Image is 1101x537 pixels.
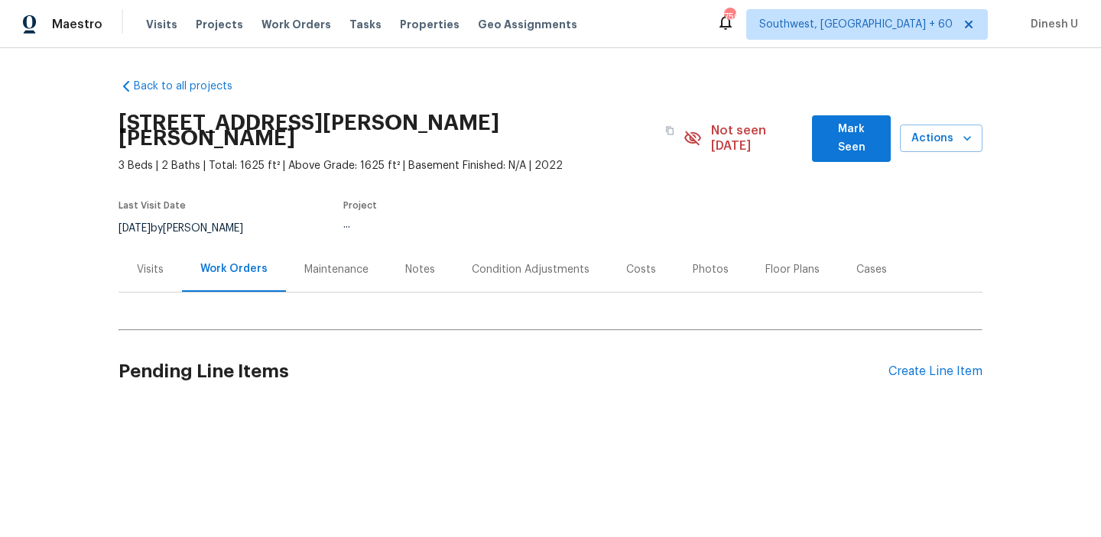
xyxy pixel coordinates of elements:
[656,117,684,144] button: Copy Address
[119,158,684,173] span: 3 Beds | 2 Baths | Total: 1625 ft² | Above Grade: 1625 ft² | Basement Finished: N/A | 2022
[405,262,435,277] div: Notes
[472,262,589,277] div: Condition Adjustments
[146,17,177,32] span: Visits
[196,17,243,32] span: Projects
[812,115,891,162] button: Mark Seen
[912,129,970,148] span: Actions
[711,123,804,154] span: Not seen [DATE]
[304,262,369,277] div: Maintenance
[888,364,982,379] div: Create Line Item
[119,223,151,234] span: [DATE]
[343,201,377,210] span: Project
[119,336,888,407] h2: Pending Line Items
[856,262,887,277] div: Cases
[52,17,102,32] span: Maestro
[261,17,331,32] span: Work Orders
[343,219,637,230] div: ...
[724,9,735,24] div: 750
[119,201,186,210] span: Last Visit Date
[626,262,656,277] div: Costs
[119,79,265,94] a: Back to all projects
[137,262,164,277] div: Visits
[478,17,577,32] span: Geo Assignments
[400,17,460,32] span: Properties
[824,120,879,157] span: Mark Seen
[1025,17,1078,32] span: Dinesh U
[900,125,982,153] button: Actions
[119,219,261,238] div: by [PERSON_NAME]
[693,262,729,277] div: Photos
[765,262,820,277] div: Floor Plans
[119,115,656,146] h2: [STREET_ADDRESS][PERSON_NAME][PERSON_NAME]
[759,17,953,32] span: Southwest, [GEOGRAPHIC_DATA] + 60
[349,19,382,30] span: Tasks
[200,261,268,277] div: Work Orders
